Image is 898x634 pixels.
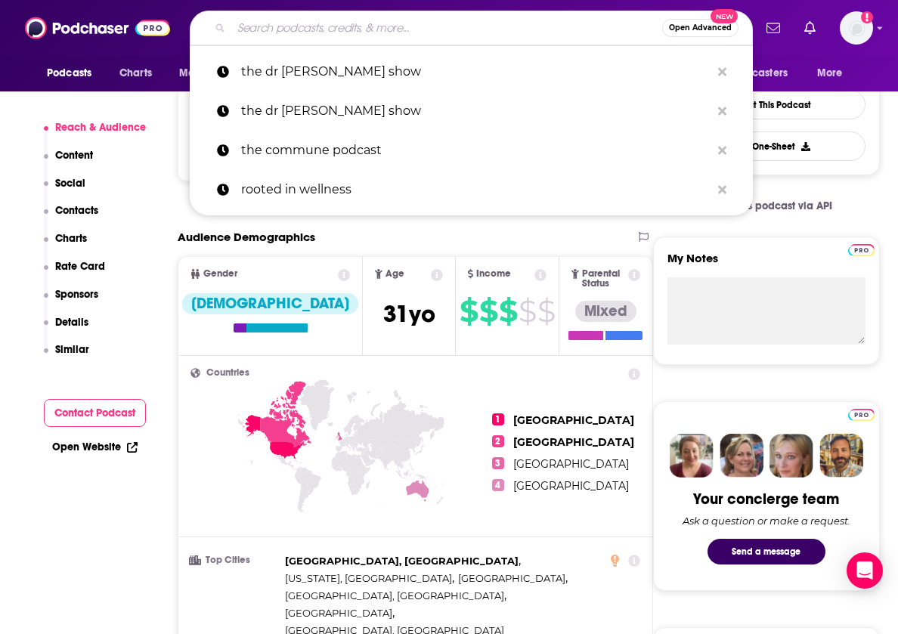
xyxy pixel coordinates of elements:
[458,570,568,587] span: ,
[190,91,753,131] a: the dr [PERSON_NAME] show
[848,244,875,256] img: Podchaser Pro
[848,409,875,421] img: Podchaser Pro
[848,242,875,256] a: Pro website
[386,269,404,279] span: Age
[499,299,517,323] span: $
[662,19,739,37] button: Open AdvancedNew
[667,251,865,277] label: My Notes
[55,204,98,217] p: Contacts
[44,232,88,260] button: Charts
[44,204,99,232] button: Contacts
[169,59,252,88] button: open menu
[711,9,738,23] span: New
[667,90,865,119] a: Contact This Podcast
[667,131,865,161] button: Export One-Sheet
[383,299,435,329] span: 31 yo
[513,413,634,427] span: [GEOGRAPHIC_DATA]
[36,59,111,88] button: open menu
[55,121,146,134] p: Reach & Audience
[513,479,629,493] span: [GEOGRAPHIC_DATA]
[47,63,91,84] span: Podcasts
[52,441,138,453] a: Open Website
[119,63,152,84] span: Charts
[190,131,753,170] a: the commune podcast
[55,343,89,356] p: Similar
[670,434,714,478] img: Sydney Profile
[479,299,497,323] span: $
[179,63,233,84] span: Monitoring
[55,288,98,301] p: Sponsors
[460,299,478,323] span: $
[190,555,279,565] h3: Top Cities
[819,434,863,478] img: Jon Profile
[840,11,873,45] img: User Profile
[513,435,634,449] span: [GEOGRAPHIC_DATA]
[241,170,711,209] p: rooted in wellness
[492,479,504,491] span: 4
[44,260,106,288] button: Rate Card
[44,149,94,177] button: Content
[285,572,452,584] span: [US_STATE], [GEOGRAPHIC_DATA]
[285,607,392,619] span: [GEOGRAPHIC_DATA]
[537,299,555,323] span: $
[241,91,711,131] p: the dr Brighton show
[760,15,786,41] a: Show notifications dropdown
[582,269,625,289] span: Parental Status
[708,539,825,564] button: Send a message
[55,260,105,273] p: Rate Card
[44,177,86,205] button: Social
[715,199,832,212] span: Get this podcast via API
[44,343,90,371] button: Similar
[44,288,99,316] button: Sponsors
[44,121,147,149] button: Reach & Audience
[44,399,147,427] button: Contact Podcast
[203,269,237,279] span: Gender
[492,413,504,425] span: 1
[476,269,511,279] span: Income
[458,572,565,584] span: [GEOGRAPHIC_DATA]
[241,131,711,170] p: the commune podcast
[798,15,822,41] a: Show notifications dropdown
[840,11,873,45] button: Show profile menu
[55,177,85,190] p: Social
[25,14,170,42] img: Podchaser - Follow, Share and Rate Podcasts
[807,59,862,88] button: open menu
[190,52,753,91] a: the dr [PERSON_NAME] show
[847,552,883,589] div: Open Intercom Messenger
[285,587,506,605] span: ,
[492,457,504,469] span: 3
[178,230,315,244] h2: Audience Demographics
[861,11,873,23] svg: Add a profile image
[693,490,839,509] div: Your concierge team
[285,570,454,587] span: ,
[55,232,87,245] p: Charts
[688,187,845,224] a: Get this podcast via API
[575,301,636,322] div: Mixed
[683,515,850,527] div: Ask a question or make a request.
[513,457,629,471] span: [GEOGRAPHIC_DATA]
[206,368,249,378] span: Countries
[55,316,88,329] p: Details
[285,552,521,570] span: ,
[817,63,843,84] span: More
[231,16,662,40] input: Search podcasts, credits, & more...
[285,605,395,622] span: ,
[285,555,519,567] span: [GEOGRAPHIC_DATA], [GEOGRAPHIC_DATA]
[840,11,873,45] span: Logged in as AirwaveMedia
[241,52,711,91] p: the dr Brighten show
[720,434,763,478] img: Barbara Profile
[705,59,810,88] button: open menu
[848,407,875,421] a: Pro website
[182,293,358,314] div: [DEMOGRAPHIC_DATA]
[190,170,753,209] a: rooted in wellness
[285,589,504,602] span: [GEOGRAPHIC_DATA], [GEOGRAPHIC_DATA]
[769,434,813,478] img: Jules Profile
[669,24,732,32] span: Open Advanced
[519,299,536,323] span: $
[44,316,89,344] button: Details
[492,435,504,447] span: 2
[55,149,93,162] p: Content
[190,11,753,45] div: Search podcasts, credits, & more...
[110,59,161,88] a: Charts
